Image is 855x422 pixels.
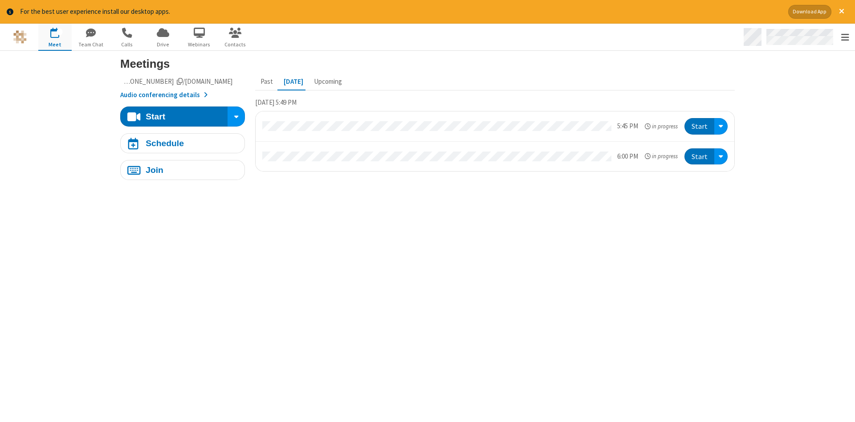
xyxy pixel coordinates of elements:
span: Contacts [219,41,252,49]
button: Audio conferencing details [120,90,208,100]
button: Join [120,160,245,180]
em: in progress [645,152,678,160]
span: Calls [110,41,144,49]
div: Open menu [714,148,728,165]
div: Join [146,166,163,174]
div: 6:00 PM [617,152,638,162]
span: Drive [147,41,180,49]
button: [DATE] [278,73,309,90]
button: Start [684,118,714,135]
span: Team Chat [74,41,108,49]
button: Download App [788,5,831,19]
img: QA Selenium DO NOT DELETE OR CHANGE [13,30,27,44]
button: Start [684,148,714,165]
button: Start conference options [228,107,245,127]
section: Account details [120,77,245,100]
em: in progress [645,122,678,131]
button: Past [255,73,278,90]
div: Schedule [146,139,184,147]
span: [DATE] 5:49 PM [255,98,297,107]
button: Upcoming [309,73,347,90]
span: Copy my meeting room link [93,77,233,86]
section: Today's Meetings [255,97,735,178]
button: Schedule [120,133,245,153]
div: 5:45 PM [617,121,638,131]
div: For the best user experience install our desktop apps. [20,7,782,17]
h3: Meetings [120,57,735,70]
span: Meet [38,41,72,49]
div: 2 [57,29,63,35]
div: Open menu [714,118,728,135]
span: Webinars [183,41,216,49]
button: Copy my meeting room linkCopy my meeting room link [120,77,232,87]
button: Start [120,107,228,127]
button: Close alert [835,5,848,19]
div: Start [146,112,165,121]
